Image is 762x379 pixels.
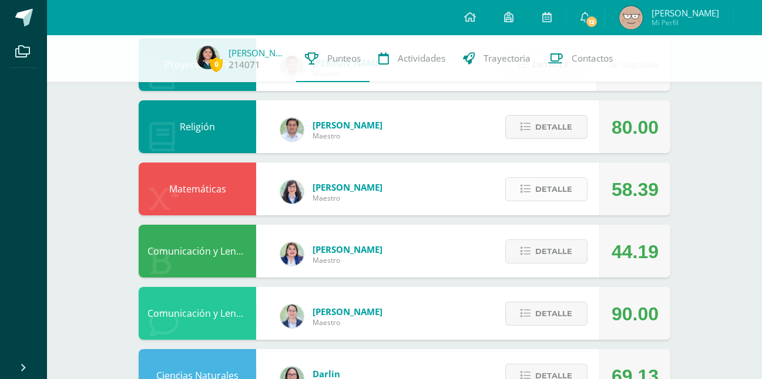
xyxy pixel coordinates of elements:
span: Detalle [535,178,572,200]
div: Comunicación y Lenguaje Idioma Español [139,225,256,278]
span: Maestro [313,317,382,327]
img: bdeda482c249daf2390eb3a441c038f2.png [280,304,304,328]
img: aa7084795746b727990821b26a457577.png [196,46,220,69]
span: [PERSON_NAME] [313,119,382,131]
div: 58.39 [612,163,659,216]
button: Detalle [505,302,588,326]
span: Maestro [313,131,382,141]
div: Matemáticas [139,163,256,215]
div: Comunicación y Lenguaje Inglés [139,287,256,340]
span: [PERSON_NAME] [313,306,382,317]
a: 214071 [229,59,260,71]
a: Actividades [370,35,454,82]
span: Contactos [572,52,613,65]
img: f767cae2d037801592f2ba1a5db71a2a.png [280,118,304,141]
span: Trayectoria [484,52,531,65]
span: Maestro [313,193,382,203]
span: Detalle [535,303,572,324]
span: Detalle [535,116,572,138]
span: Mi Perfil [652,18,719,28]
button: Detalle [505,177,588,201]
div: 44.19 [612,225,659,278]
span: 12 [585,15,598,28]
img: 01c6c64f30021d4204c203f22eb207bb.png [280,180,304,204]
div: Religión [139,100,256,153]
img: 97caf0f34450839a27c93473503a1ec1.png [280,242,304,266]
span: [PERSON_NAME] [313,181,382,193]
a: Trayectoria [454,35,539,82]
div: 80.00 [612,101,659,154]
span: Detalle [535,241,572,262]
span: Maestro [313,255,382,265]
img: da0de1698857389b01b9913c08ee4643.png [619,6,643,29]
a: Punteos [296,35,370,82]
button: Detalle [505,239,588,263]
span: Punteos [327,52,361,65]
button: Detalle [505,115,588,139]
span: [PERSON_NAME] [652,7,719,19]
a: [PERSON_NAME] [229,47,287,59]
div: 90.00 [612,287,659,340]
span: 0 [210,57,223,72]
span: [PERSON_NAME] [313,243,382,255]
a: Contactos [539,35,622,82]
span: Actividades [398,52,445,65]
